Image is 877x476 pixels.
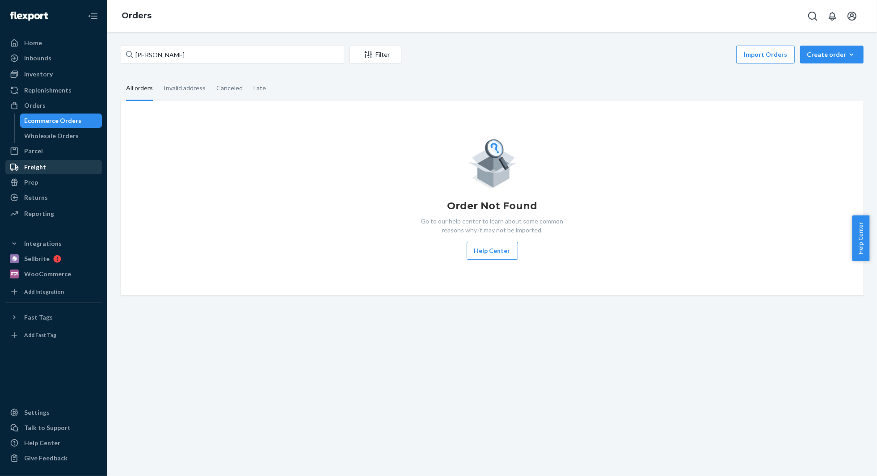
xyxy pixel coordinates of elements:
a: Wholesale Orders [20,129,102,143]
a: Parcel [5,144,102,158]
a: Sellbrite [5,252,102,266]
button: Give Feedback [5,451,102,465]
button: Integrations [5,236,102,251]
a: Replenishments [5,83,102,97]
button: Filter [350,46,401,63]
img: Empty list [468,137,517,188]
div: Invalid address [164,76,206,100]
div: Prep [24,178,38,187]
div: Canceled [216,76,243,100]
a: Returns [5,190,102,205]
div: Freight [24,163,46,172]
div: Add Fast Tag [24,331,56,339]
a: Add Fast Tag [5,328,102,342]
div: Wholesale Orders [25,131,79,140]
div: Talk to Support [24,423,71,432]
div: Inbounds [24,54,51,63]
h1: Order Not Found [447,199,537,213]
div: Late [253,76,266,100]
div: Sellbrite [24,254,50,263]
div: Returns [24,193,48,202]
button: Help Center [467,242,518,260]
div: Ecommerce Orders [25,116,82,125]
div: Give Feedback [24,454,67,463]
button: Fast Tags [5,310,102,324]
a: Prep [5,175,102,190]
div: Settings [24,408,50,417]
a: Inventory [5,67,102,81]
a: Reporting [5,206,102,221]
a: Add Integration [5,285,102,299]
button: Import Orders [736,46,795,63]
a: WooCommerce [5,267,102,281]
ol: breadcrumbs [114,3,159,29]
a: Help Center [5,436,102,450]
div: Create order [807,50,857,59]
button: Help Center [852,215,869,261]
a: Orders [5,98,102,113]
div: Add Integration [24,288,64,295]
a: Inbounds [5,51,102,65]
div: Home [24,38,42,47]
div: Orders [24,101,46,110]
div: Parcel [24,147,43,156]
button: Open Search Box [804,7,822,25]
a: Freight [5,160,102,174]
div: Integrations [24,239,62,248]
a: Settings [5,405,102,420]
button: Open account menu [843,7,861,25]
button: Open notifications [823,7,841,25]
div: Fast Tags [24,313,53,322]
button: Close Navigation [84,7,102,25]
div: Help Center [24,438,60,447]
div: Reporting [24,209,54,218]
div: Inventory [24,70,53,79]
a: Orders [122,11,152,21]
div: All orders [126,76,153,101]
a: Ecommerce Orders [20,114,102,128]
button: Create order [800,46,864,63]
input: Search orders [121,46,344,63]
a: Home [5,36,102,50]
div: Filter [350,50,401,59]
div: WooCommerce [24,270,71,278]
img: Flexport logo [10,12,48,21]
p: Go to our help center to learn about some common reasons why it may not be imported. [414,217,570,235]
div: Replenishments [24,86,72,95]
a: Talk to Support [5,421,102,435]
